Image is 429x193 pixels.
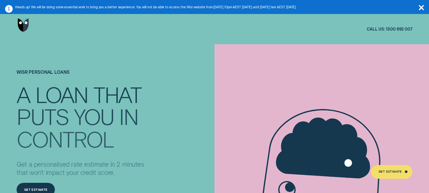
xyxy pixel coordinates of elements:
a: Get Estimate [371,165,412,179]
div: THAT [93,84,141,105]
span: 1300 992 007 [386,26,412,32]
div: YOU [74,106,114,127]
div: PUTS [17,106,69,127]
p: Get a personalised rate estimate in 2 minutes that won't impact your credit score. [17,161,147,177]
a: Go to home page [17,10,30,40]
div: A [17,84,30,105]
a: Call us:1300 992 007 [367,26,412,32]
img: Wisr [18,18,29,32]
div: LOAN [35,84,88,105]
div: IN [119,106,138,127]
h1: Wisr Personal Loans [17,70,147,83]
div: CONTROL [17,128,114,149]
span: Call us: [367,26,385,32]
h4: A LOAN THAT PUTS YOU IN CONTROL [17,83,147,147]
